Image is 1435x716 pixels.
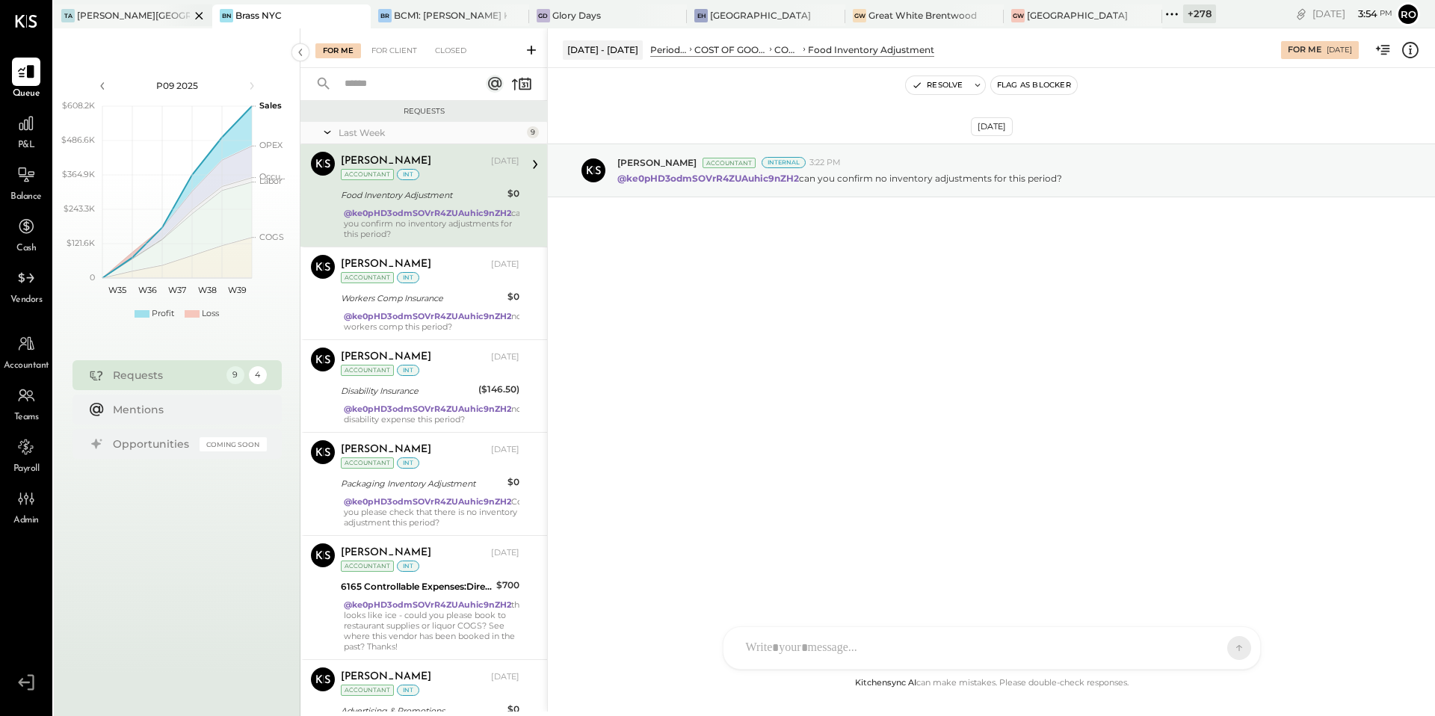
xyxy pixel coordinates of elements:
div: Food Inventory Adjustment [808,43,934,56]
strong: @ke0pHD3odmSOVrR4ZUAuhic9nZH2 [344,496,511,507]
div: Last Week [339,126,523,139]
a: Vendors [1,264,52,307]
div: [PERSON_NAME][GEOGRAPHIC_DATA] [77,9,190,22]
button: Ro [1396,2,1420,26]
div: Mentions [113,402,259,417]
div: no disability expense this period? [344,404,522,425]
div: $0 [507,475,519,490]
text: W36 [138,285,156,295]
div: Period P&L [650,43,687,56]
div: Accountant [703,158,756,168]
div: BR [378,9,392,22]
div: Profit [152,308,174,320]
a: Payroll [1,433,52,476]
div: BN [220,9,233,22]
strong: @ke0pHD3odmSOVrR4ZUAuhic9nZH2 [344,208,511,218]
div: Accountant [341,272,394,283]
div: Packaging Inventory Adjustment [341,476,503,491]
div: Coming Soon [200,437,267,451]
div: 6165 Controllable Expenses:Direct Operating Expenses:Glasses [341,579,492,594]
text: W38 [197,285,216,295]
div: [DATE] [491,259,519,271]
div: Accountant [341,169,394,180]
text: Labor [259,176,282,186]
a: Cash [1,212,52,256]
div: Loss [202,308,219,320]
div: Workers Comp Insurance [341,291,503,306]
text: COGS [259,232,284,242]
text: $121.6K [67,238,95,248]
div: [PERSON_NAME] [341,442,431,457]
div: Accountant [341,685,394,696]
div: For Me [1288,44,1321,56]
div: Brass NYC [235,9,282,22]
div: [PERSON_NAME] [341,350,431,365]
text: Sales [259,100,282,111]
div: GW [1011,9,1025,22]
div: [DATE] [1312,7,1392,21]
button: Flag as Blocker [991,76,1077,94]
div: this looks like ice - could you please book to restaurant supplies or liquor COGS? See where this... [344,599,525,652]
text: W37 [168,285,186,295]
span: P&L [18,139,35,152]
div: Requests [113,368,219,383]
span: [PERSON_NAME] [617,156,697,169]
text: $608.2K [62,100,95,111]
strong: @ke0pHD3odmSOVrR4ZUAuhic9nZH2 [344,599,511,610]
div: [DATE] [491,671,519,683]
a: Admin [1,484,52,528]
span: Queue [13,87,40,101]
div: [DATE] [1327,45,1352,55]
div: [GEOGRAPHIC_DATA] [1027,9,1128,22]
div: $700 [496,578,519,593]
div: GW [853,9,866,22]
text: Occu... [259,171,285,182]
a: Balance [1,161,52,204]
a: Accountant [1,330,52,373]
div: P09 2025 [114,79,241,92]
div: $0 [507,186,519,201]
div: [DATE] [491,351,519,363]
div: Disability Insurance [341,383,474,398]
span: Vendors [10,294,43,307]
div: [PERSON_NAME] [341,257,431,272]
text: $364.9K [62,169,95,179]
span: 3:22 PM [809,157,841,169]
div: Opportunities [113,436,192,451]
span: Balance [10,191,42,204]
strong: @ke0pHD3odmSOVrR4ZUAuhic9nZH2 [344,404,511,414]
div: TA [61,9,75,22]
div: int [397,365,419,376]
div: Accountant [341,365,394,376]
span: Teams [14,411,39,425]
div: Food Inventory Adjustment [341,188,503,203]
button: Resolve [906,76,969,94]
div: [PERSON_NAME] [341,670,431,685]
div: GD [537,9,550,22]
div: EH [694,9,708,22]
div: int [397,685,419,696]
text: W35 [108,285,126,295]
div: int [397,457,419,469]
div: Accountant [341,561,394,572]
div: [DATE] [971,117,1013,136]
p: can you confirm no inventory adjustments for this period? [617,172,1062,185]
div: [DATE] [491,444,519,456]
div: [GEOGRAPHIC_DATA] [710,9,811,22]
div: ($146.50) [478,382,519,397]
text: OPEX [259,140,283,150]
div: For Me [315,43,361,58]
div: Closed [428,43,474,58]
div: $0 [507,289,519,304]
div: Requests [308,106,540,117]
a: Queue [1,58,52,101]
span: Cash [16,242,36,256]
div: Could you please check that there is no inventory adjustment this period? [344,496,535,528]
div: Great White Brentwood [868,9,977,22]
span: Admin [13,514,39,528]
div: Accountant [341,457,394,469]
div: [DATE] - [DATE] [563,40,643,59]
span: Payroll [13,463,40,476]
div: [DATE] [491,155,519,167]
div: For Client [364,43,425,58]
